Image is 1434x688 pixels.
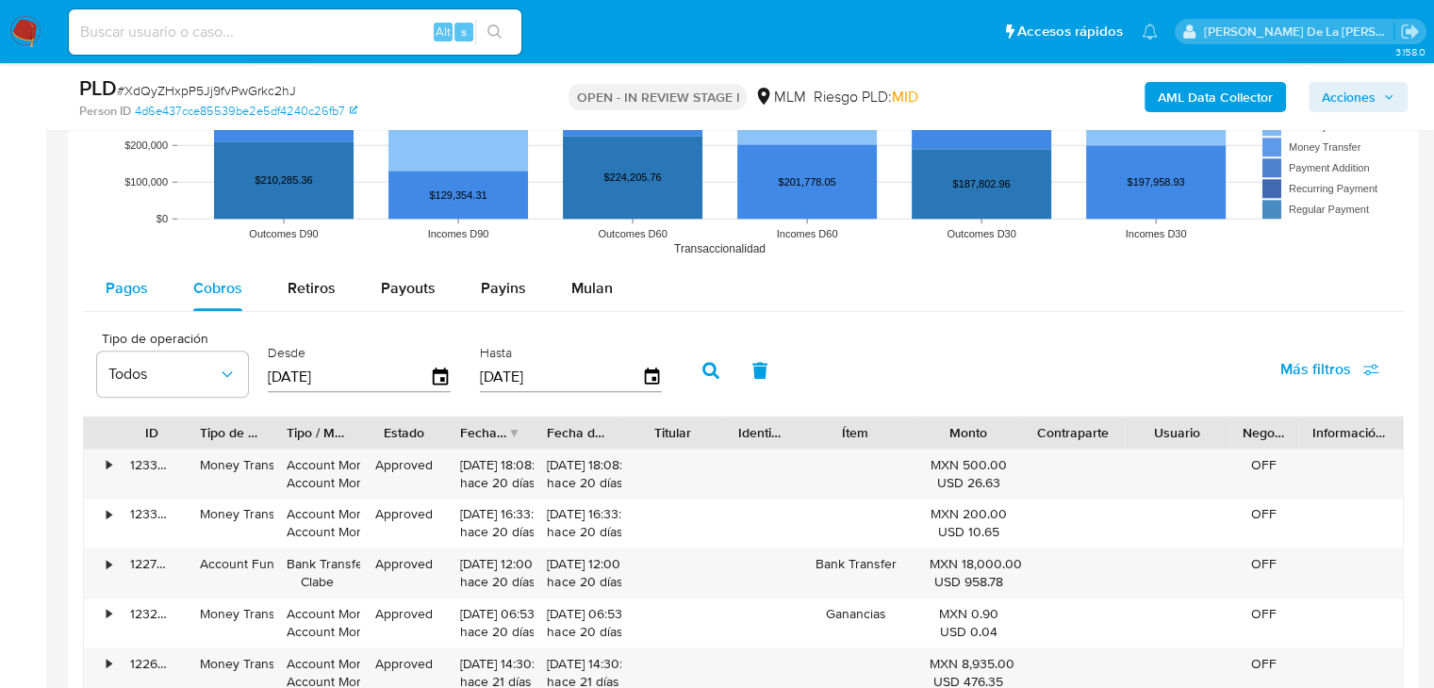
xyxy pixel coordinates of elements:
span: Accesos rápidos [1017,22,1123,41]
span: Acciones [1322,82,1376,112]
b: PLD [79,73,117,103]
a: Notificaciones [1142,24,1158,40]
input: Buscar usuario o caso... [69,20,521,44]
button: search-icon [475,19,514,45]
span: # XdQyZHxpP5Jj9fvPwGrkc2hJ [117,81,296,100]
p: OPEN - IN REVIEW STAGE I [569,84,747,110]
a: 4d6e437cce85539be2e5df4240c26fb7 [135,103,357,120]
span: Alt [436,23,451,41]
span: MID [891,86,917,107]
span: s [461,23,467,41]
button: Acciones [1309,82,1408,112]
b: AML Data Collector [1158,82,1273,112]
p: javier.gutierrez@mercadolibre.com.mx [1204,23,1394,41]
a: Salir [1400,22,1420,41]
div: MLM [754,87,805,107]
span: Riesgo PLD: [813,87,917,107]
button: AML Data Collector [1145,82,1286,112]
span: 3.158.0 [1394,44,1425,59]
b: Person ID [79,103,131,120]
